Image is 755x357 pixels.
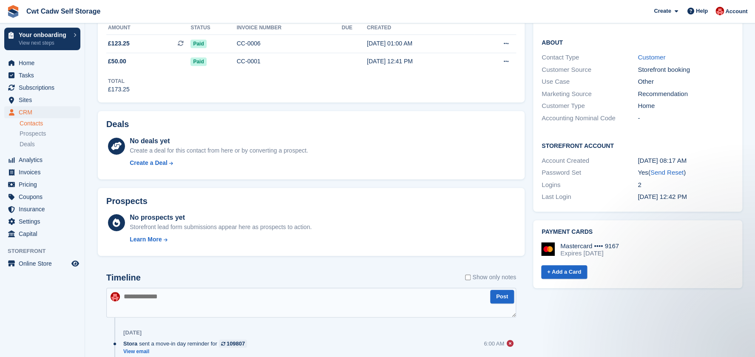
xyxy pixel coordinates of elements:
div: Logins [542,180,638,190]
h2: Prospects [106,196,148,206]
p: Your onboarding [19,32,69,38]
a: Your onboarding View next steps [4,28,80,50]
div: Learn More [130,235,162,244]
a: menu [4,215,80,227]
th: Invoice number [237,21,342,35]
th: Amount [106,21,190,35]
div: sent a move-in day reminder for [123,340,251,348]
a: Create a Deal [130,159,308,167]
label: Show only notes [465,273,516,282]
th: Status [190,21,236,35]
a: menu [4,82,80,93]
th: Created [367,21,474,35]
div: 109807 [227,340,245,348]
span: Subscriptions [19,82,70,93]
div: Expires [DATE] [560,249,619,257]
div: CC-0006 [237,39,342,48]
h2: About [542,38,734,46]
div: [DATE] 01:00 AM [367,39,474,48]
a: + Add a Card [541,265,587,279]
a: menu [4,57,80,69]
span: Paid [190,40,206,48]
div: Home [638,101,734,111]
input: Show only notes [465,273,471,282]
h2: Payment cards [542,229,734,235]
div: - [638,113,734,123]
span: Create [654,7,671,15]
span: Invoices [19,166,70,178]
div: 2 [638,180,734,190]
span: CRM [19,106,70,118]
a: menu [4,258,80,269]
a: menu [4,94,80,106]
div: Customer Source [542,65,638,75]
span: Home [19,57,70,69]
span: £123.25 [108,39,130,48]
span: Stora [123,340,137,348]
a: Send Reset [650,169,683,176]
div: £173.25 [108,85,130,94]
div: No deals yet [130,136,308,146]
span: Settings [19,215,70,227]
a: menu [4,69,80,81]
a: menu [4,106,80,118]
span: £50.00 [108,57,126,66]
div: Contact Type [542,53,638,62]
a: Cwt Cadw Self Storage [23,4,104,18]
span: Tasks [19,69,70,81]
span: Prospects [20,130,46,138]
div: Storefront lead form submissions appear here as prospects to action. [130,223,312,232]
span: Insurance [19,203,70,215]
a: menu [4,178,80,190]
span: Storefront [8,247,85,255]
span: Capital [19,228,70,240]
a: Deals [20,140,80,149]
div: Password Set [542,168,638,178]
h2: Timeline [106,273,141,283]
div: Yes [638,168,734,178]
div: 6:00 AM [484,340,504,348]
h2: Deals [106,119,129,129]
div: Last Login [542,192,638,202]
span: Sites [19,94,70,106]
th: Due [342,21,367,35]
span: Coupons [19,191,70,203]
a: Contacts [20,119,80,127]
div: [DATE] [123,329,142,336]
div: Mastercard •••• 9167 [560,242,619,250]
h2: Storefront Account [542,141,734,150]
a: Customer [638,54,665,61]
img: Rhian Davies [715,7,724,15]
a: menu [4,191,80,203]
img: Rhian Davies [111,292,120,301]
div: Customer Type [542,101,638,111]
a: 109807 [219,340,247,348]
div: [DATE] 08:17 AM [638,156,734,166]
a: menu [4,203,80,215]
img: stora-icon-8386f47178a22dfd0bd8f6a31ec36ba5ce8667c1dd55bd0f319d3a0aa187defe.svg [7,5,20,18]
span: Pricing [19,178,70,190]
span: Deals [20,140,35,148]
img: Mastercard Logo [541,242,555,256]
span: Online Store [19,258,70,269]
button: Post [490,290,514,304]
a: Learn More [130,235,312,244]
a: Prospects [20,129,80,138]
div: CC-0001 [237,57,342,66]
a: Preview store [70,258,80,269]
div: Accounting Nominal Code [542,113,638,123]
div: Total [108,77,130,85]
time: 2025-09-23 11:42:16 UTC [638,193,687,200]
div: Account Created [542,156,638,166]
div: Create a deal for this contact from here or by converting a prospect. [130,146,308,155]
div: No prospects yet [130,212,312,223]
a: menu [4,228,80,240]
a: menu [4,154,80,166]
span: Help [696,7,708,15]
span: ( ) [648,169,685,176]
div: Other [638,77,734,87]
a: View email [123,348,251,355]
p: View next steps [19,39,69,47]
div: Create a Deal [130,159,167,167]
a: menu [4,166,80,178]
